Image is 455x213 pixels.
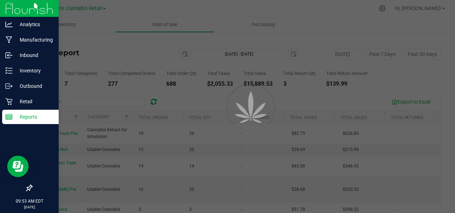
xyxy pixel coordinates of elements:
p: Manufacturing [13,35,55,44]
p: Reports [13,113,55,121]
inline-svg: Outbound [5,82,13,90]
iframe: Resource center [7,156,29,177]
inline-svg: Inbound [5,52,13,59]
p: Analytics [13,20,55,29]
p: Outbound [13,82,55,90]
inline-svg: Reports [5,113,13,120]
inline-svg: Analytics [5,21,13,28]
p: Inbound [13,51,55,60]
p: Retail [13,97,55,106]
p: 09:53 AM EDT [3,198,55,204]
p: Inventory [13,66,55,75]
inline-svg: Retail [5,98,13,105]
inline-svg: Manufacturing [5,36,13,43]
inline-svg: Inventory [5,67,13,74]
p: [DATE] [3,204,55,210]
